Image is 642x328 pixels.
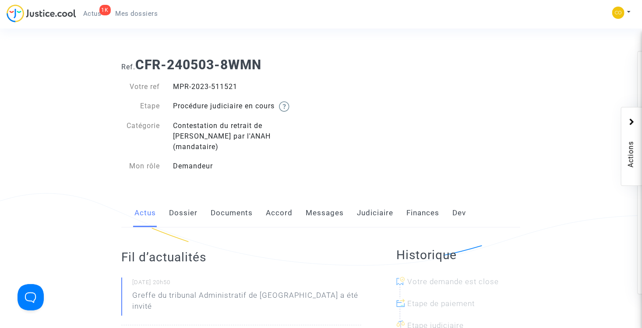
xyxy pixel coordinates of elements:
div: MPR-2023-511521 [166,82,321,92]
div: Etape [115,101,166,112]
div: Demandeur [166,161,321,171]
a: Messages [306,199,344,228]
span: Votre demande est close [407,277,499,286]
div: 1K [99,5,111,15]
p: Greffe du tribunal Administratif de [GEOGRAPHIC_DATA] a été invité [132,290,361,316]
span: Actus [83,10,102,18]
small: [DATE] 20h50 [132,278,361,290]
img: 5a13cfc393247f09c958b2f13390bacc [612,7,624,19]
a: Actus [134,199,156,228]
div: Procédure judiciaire en cours [166,101,321,112]
a: Dossier [169,199,198,228]
a: 1KActus [76,7,109,20]
h2: Fil d’actualités [121,250,361,265]
div: Mon rôle [115,161,166,171]
span: Ref. [121,63,135,71]
iframe: Help Scout Beacon - Open [18,284,44,310]
a: Finances [406,199,439,228]
a: Dev [452,199,466,228]
a: Accord [266,199,293,228]
a: Mes dossiers [109,7,165,20]
b: CFR-240503-8WMN [135,57,261,72]
div: Votre ref [115,82,166,92]
span: Mes dossiers [116,10,158,18]
a: Judiciaire [357,199,393,228]
h2: Historique [396,247,521,263]
span: Actions [626,116,636,181]
div: Catégorie [115,121,166,152]
a: Documents [211,199,253,228]
img: help.svg [279,101,289,112]
img: jc-logo.svg [7,4,76,22]
div: Contestation du retrait de [PERSON_NAME] par l'ANAH (mandataire) [166,121,321,152]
